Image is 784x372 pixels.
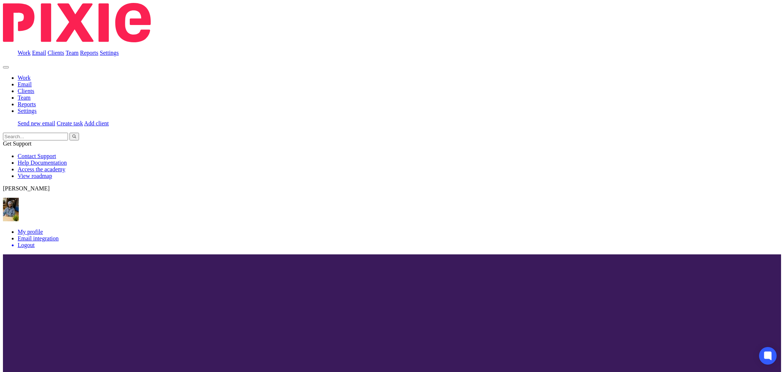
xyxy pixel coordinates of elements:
a: Reports [80,50,99,56]
a: Clients [18,88,34,94]
a: Reports [18,101,36,107]
button: Search [69,133,79,140]
a: Contact Support [18,153,56,159]
a: Logout [18,242,781,248]
a: Settings [100,50,119,56]
p: [PERSON_NAME] [3,185,781,192]
a: View roadmap [18,173,52,179]
a: Send new email [18,120,55,126]
img: Pixie [3,3,151,42]
img: Jaskaran%20Singh.jpeg [3,198,19,221]
a: Settings [18,108,37,114]
a: Email integration [18,235,59,242]
a: Work [18,75,31,81]
a: Work [18,50,31,56]
a: Email [32,50,46,56]
a: Help Documentation [18,160,67,166]
a: Create task [57,120,83,126]
a: Clients [47,50,64,56]
a: Add client [84,120,109,126]
span: Get Support [3,140,32,147]
input: Search [3,133,68,140]
a: Team [65,50,78,56]
a: Team [18,94,31,101]
a: My profile [18,229,43,235]
a: Access the academy [18,166,65,172]
a: Email [18,81,32,87]
span: Logout [18,242,35,248]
